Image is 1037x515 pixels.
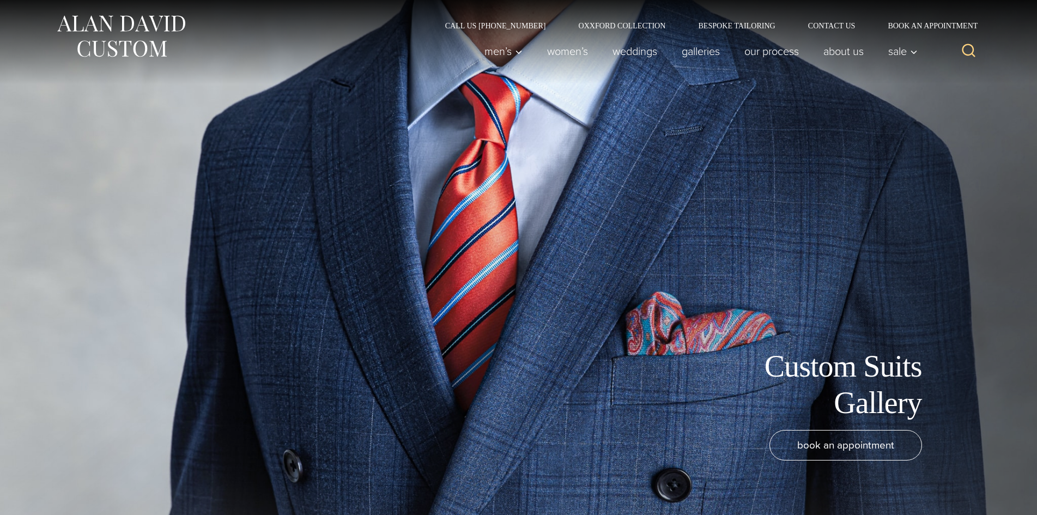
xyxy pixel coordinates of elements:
[811,40,876,62] a: About Us
[956,38,982,64] button: View Search Form
[484,46,523,57] span: Men’s
[472,40,923,62] nav: Primary Navigation
[429,22,982,29] nav: Secondary Navigation
[600,40,669,62] a: weddings
[677,348,922,421] h1: Custom Suits Gallery
[669,40,732,62] a: Galleries
[792,22,872,29] a: Contact Us
[682,22,791,29] a: Bespoke Tailoring
[769,430,922,461] a: book an appointment
[888,46,918,57] span: Sale
[56,12,186,60] img: Alan David Custom
[732,40,811,62] a: Our Process
[562,22,682,29] a: Oxxford Collection
[535,40,600,62] a: Women’s
[429,22,562,29] a: Call Us [PHONE_NUMBER]
[871,22,981,29] a: Book an Appointment
[797,437,894,453] span: book an appointment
